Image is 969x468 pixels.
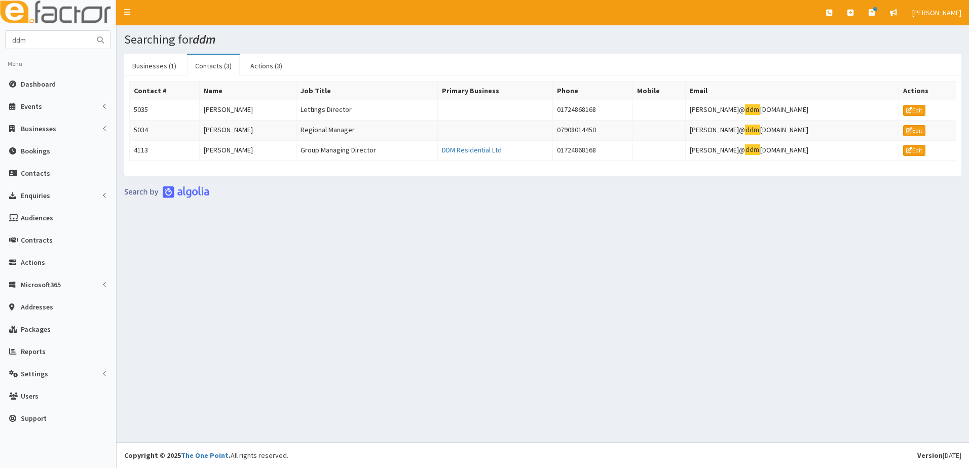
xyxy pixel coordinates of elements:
span: Enquiries [21,191,50,200]
td: 4113 [130,140,200,161]
td: [PERSON_NAME]@ [DOMAIN_NAME] [686,100,899,121]
span: Contacts [21,169,50,178]
a: Edit [903,145,925,156]
span: Packages [21,325,51,334]
a: Edit [903,125,925,136]
th: Phone [552,82,632,100]
span: Microsoft365 [21,280,61,289]
th: Actions [899,82,956,100]
td: Group Managing Director [296,140,438,161]
i: ddm [193,31,216,47]
th: Job Title [296,82,438,100]
td: [PERSON_NAME]@ [DOMAIN_NAME] [686,140,899,161]
span: Businesses [21,124,56,133]
img: search-by-algolia-light-background.png [124,186,209,198]
footer: All rights reserved. [117,442,969,468]
span: Addresses [21,302,53,311]
span: Bookings [21,146,50,155]
th: Primary Business [438,82,553,100]
td: [PERSON_NAME] [199,140,296,161]
td: 5034 [130,120,200,140]
span: Support [21,414,47,423]
div: [DATE] [917,450,961,460]
a: Businesses (1) [124,55,184,76]
td: [PERSON_NAME]@ [DOMAIN_NAME] [686,120,899,140]
span: Users [21,392,39,401]
span: Audiences [21,213,53,222]
input: Search... [6,31,91,49]
a: Contacts (3) [187,55,240,76]
mark: ddm [745,104,760,115]
span: Settings [21,369,48,378]
th: Contact # [130,82,200,100]
span: [PERSON_NAME] [912,8,961,17]
td: 01724868168 [552,100,632,121]
td: [PERSON_NAME] [199,100,296,121]
td: Lettings Director [296,100,438,121]
span: Contracts [21,236,53,245]
span: Dashboard [21,80,56,89]
td: 01724868168 [552,140,632,161]
td: 5035 [130,100,200,121]
h1: Searching for [124,33,961,46]
a: The One Point [181,451,229,460]
mark: ddm [745,125,760,135]
td: [PERSON_NAME] [199,120,296,140]
th: Email [686,82,899,100]
span: Events [21,102,42,111]
strong: Copyright © 2025 . [124,451,231,460]
td: 07908014450 [552,120,632,140]
th: Name [199,82,296,100]
span: Reports [21,347,46,356]
a: Actions (3) [242,55,290,76]
mark: ddm [745,144,760,155]
td: Regional Manager [296,120,438,140]
a: Edit [903,105,925,116]
th: Mobile [632,82,685,100]
b: Version [917,451,943,460]
a: DDM Residential Ltd [442,145,502,154]
span: Actions [21,258,45,267]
